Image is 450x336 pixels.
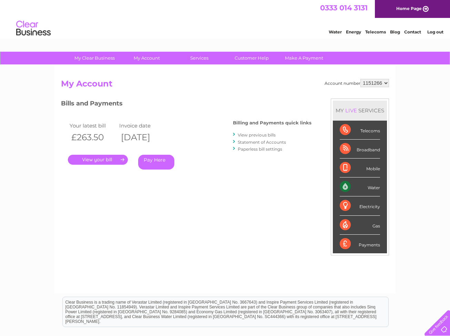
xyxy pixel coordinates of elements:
[171,52,228,64] a: Services
[344,107,358,114] div: LIVE
[63,4,388,33] div: Clear Business is a trading name of Verastar Limited (registered in [GEOGRAPHIC_DATA] No. 3667643...
[238,132,276,138] a: View previous bills
[333,101,387,120] div: MY SERVICES
[119,52,175,64] a: My Account
[340,121,380,140] div: Telecoms
[340,140,380,159] div: Broadband
[320,3,368,12] a: 0333 014 3131
[404,29,421,34] a: Contact
[340,177,380,196] div: Water
[238,140,286,145] a: Statement of Accounts
[340,196,380,215] div: Electricity
[390,29,400,34] a: Blog
[340,159,380,177] div: Mobile
[329,29,342,34] a: Water
[61,99,311,111] h3: Bills and Payments
[340,235,380,253] div: Payments
[68,121,117,130] td: Your latest bill
[61,79,389,92] h2: My Account
[346,29,361,34] a: Energy
[68,130,117,144] th: £263.50
[276,52,333,64] a: Make A Payment
[68,155,128,165] a: .
[16,18,51,39] img: logo.png
[233,120,311,125] h4: Billing and Payments quick links
[138,155,174,170] a: Pay Here
[117,130,167,144] th: [DATE]
[238,146,282,152] a: Paperless bill settings
[66,52,123,64] a: My Clear Business
[427,29,443,34] a: Log out
[340,216,380,235] div: Gas
[365,29,386,34] a: Telecoms
[117,121,167,130] td: Invoice date
[223,52,280,64] a: Customer Help
[325,79,389,87] div: Account number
